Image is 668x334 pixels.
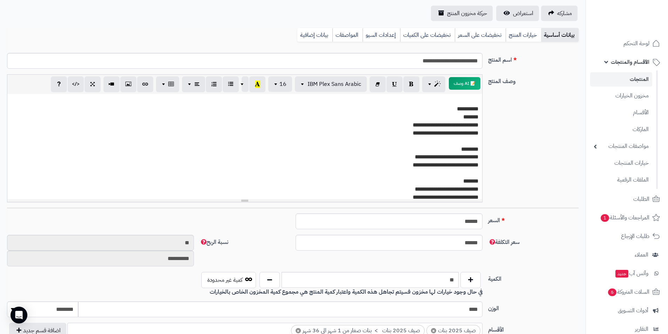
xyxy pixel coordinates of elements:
button: 16 [268,76,292,92]
span: العملاء [635,250,648,260]
a: مخزون الخيارات [590,88,652,103]
a: لوحة التحكم [590,35,664,52]
span: أدوات التسويق [618,306,648,315]
a: المواصفات [332,28,363,42]
a: وآتس آبجديد [590,265,664,282]
a: خيارات المنتج [506,28,541,42]
a: حركة مخزون المنتج [431,6,493,21]
a: الطلبات [590,191,664,207]
span: لوحة التحكم [623,39,649,48]
a: مواصفات المنتجات [590,139,652,154]
a: السلات المتروكة6 [590,284,664,300]
span: الأقسام والمنتجات [611,57,649,67]
span: مشاركه [557,9,572,18]
button: 📝 AI وصف [449,77,480,90]
a: طلبات الإرجاع [590,228,664,245]
button: IBM Plex Sans Arabic [295,76,367,92]
a: أدوات التسويق [590,302,664,319]
div: Open Intercom Messenger [11,307,27,323]
label: الأقسام [485,323,581,334]
span: السلات المتروكة [607,287,649,297]
span: التقارير [635,324,648,334]
span: × [431,328,436,333]
a: الماركات [590,122,652,137]
a: بيانات إضافية [297,28,332,42]
label: الوزن [485,301,581,313]
a: مشاركه [541,6,578,21]
img: logo-2.png [620,14,661,29]
span: حركة مخزون المنتج [447,9,487,18]
span: المراجعات والأسئلة [600,213,649,223]
a: المراجعات والأسئلة1 [590,209,664,226]
span: IBM Plex Sans Arabic [308,80,361,88]
span: سعر التكلفة [488,238,520,246]
a: الملفات الرقمية [590,172,652,188]
label: اسم المنتج [485,53,581,64]
a: تخفيضات على السعر [455,28,506,42]
span: وآتس آب [615,268,648,278]
span: استعراض [513,9,533,18]
a: العملاء [590,246,664,263]
span: جديد [615,270,628,278]
label: السعر [485,213,581,225]
a: إعدادات السيو [363,28,400,42]
label: وصف المنتج [485,74,581,86]
span: 1 [600,214,609,222]
a: المنتجات [590,72,652,87]
span: نسبة الربح [200,238,228,246]
label: الكمية [485,272,581,283]
a: استعراض [496,6,539,21]
span: 6 [608,288,616,296]
span: طلبات الإرجاع [621,231,649,241]
span: 16 [279,80,286,88]
a: بيانات أساسية [541,28,579,42]
a: الأقسام [590,105,652,120]
a: تخفيضات على الكميات [400,28,455,42]
span: الطلبات [633,194,649,204]
b: في حال وجود خيارات لها مخزون فسيتم تجاهل هذه الكمية واعتبار كمية المنتج هي مجموع كمية المخزون الخ... [210,288,483,296]
span: × [296,328,301,333]
a: خيارات المنتجات [590,156,652,171]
